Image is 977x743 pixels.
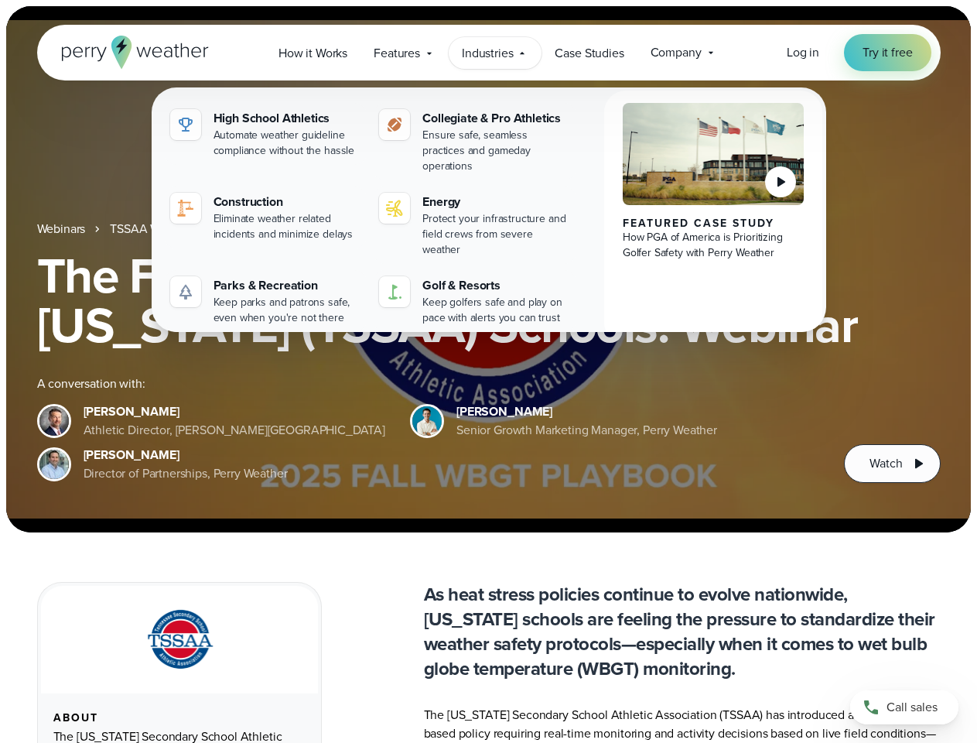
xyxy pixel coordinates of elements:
a: Webinars [37,220,86,238]
img: golf-iconV2.svg [385,282,404,301]
button: Watch [844,444,940,483]
img: PGA of America, Frisco Campus [623,103,804,205]
div: Golf & Resorts [422,276,570,295]
span: Industries [462,44,513,63]
a: How it Works [265,37,360,69]
a: Parks & Recreation Keep parks and patrons safe, even when you're not there [164,270,367,332]
a: PGA of America, Frisco Campus Featured Case Study How PGA of America is Prioritizing Golfer Safet... [604,91,823,344]
img: proathletics-icon@2x-1.svg [385,115,404,134]
div: [PERSON_NAME] [84,402,386,421]
img: parks-icon-grey.svg [176,282,195,301]
div: Protect your infrastructure and field crews from severe weather [422,211,570,258]
div: Athletic Director, [PERSON_NAME][GEOGRAPHIC_DATA] [84,421,386,440]
a: Energy Protect your infrastructure and field crews from severe weather [373,187,576,264]
div: Eliminate weather related incidents and minimize delays [214,211,361,242]
div: Automate weather guideline compliance without the hassle [214,128,361,159]
span: How it Works [278,44,347,63]
div: How PGA of America is Prioritizing Golfer Safety with Perry Weather [623,230,804,261]
div: Keep golfers safe and play on pace with alerts you can trust [422,295,570,326]
div: A conversation with: [37,375,820,393]
span: Try it free [863,43,912,62]
div: High School Athletics [214,109,361,128]
a: TSSAA WBGT Fall Playbook [110,220,257,238]
nav: Breadcrumb [37,220,941,238]
img: construction perry weather [176,199,195,217]
span: Watch [869,454,902,473]
p: As heat stress policies continue to evolve nationwide, [US_STATE] schools are feeling the pressur... [424,582,941,681]
a: High School Athletics Automate weather guideline compliance without the hassle [164,103,367,165]
span: Call sales [886,698,938,717]
img: TSSAA-Tennessee-Secondary-School-Athletic-Association.svg [128,604,231,675]
div: Parks & Recreation [214,276,361,295]
div: [PERSON_NAME] [456,402,717,421]
div: Featured Case Study [623,217,804,230]
a: Collegiate & Pro Athletics Ensure safe, seamless practices and gameday operations [373,103,576,180]
img: Spencer Patton, Perry Weather [412,406,442,436]
div: Construction [214,193,361,211]
img: energy-icon@2x-1.svg [385,199,404,217]
div: Energy [422,193,570,211]
span: Company [651,43,702,62]
a: Golf & Resorts Keep golfers safe and play on pace with alerts you can trust [373,270,576,332]
div: Director of Partnerships, Perry Weather [84,464,288,483]
div: Keep parks and patrons safe, even when you're not there [214,295,361,326]
a: Try it free [844,34,931,71]
div: About [53,712,306,724]
img: highschool-icon.svg [176,115,195,134]
span: Case Studies [555,44,623,63]
span: Log in [787,43,819,61]
a: Case Studies [541,37,637,69]
a: construction perry weather Construction Eliminate weather related incidents and minimize delays [164,187,367,248]
div: Ensure safe, seamless practices and gameday operations [422,128,570,174]
a: Call sales [850,690,958,724]
h1: The Fall WBGT Playbook for [US_STATE] (TSSAA) Schools: Webinar [37,251,941,350]
a: Log in [787,43,819,62]
img: Brian Wyatt [39,406,69,436]
img: Jeff Wood [39,450,69,479]
div: Collegiate & Pro Athletics [422,109,570,128]
div: [PERSON_NAME] [84,446,288,464]
span: Features [374,44,420,63]
div: Senior Growth Marketing Manager, Perry Weather [456,421,717,440]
